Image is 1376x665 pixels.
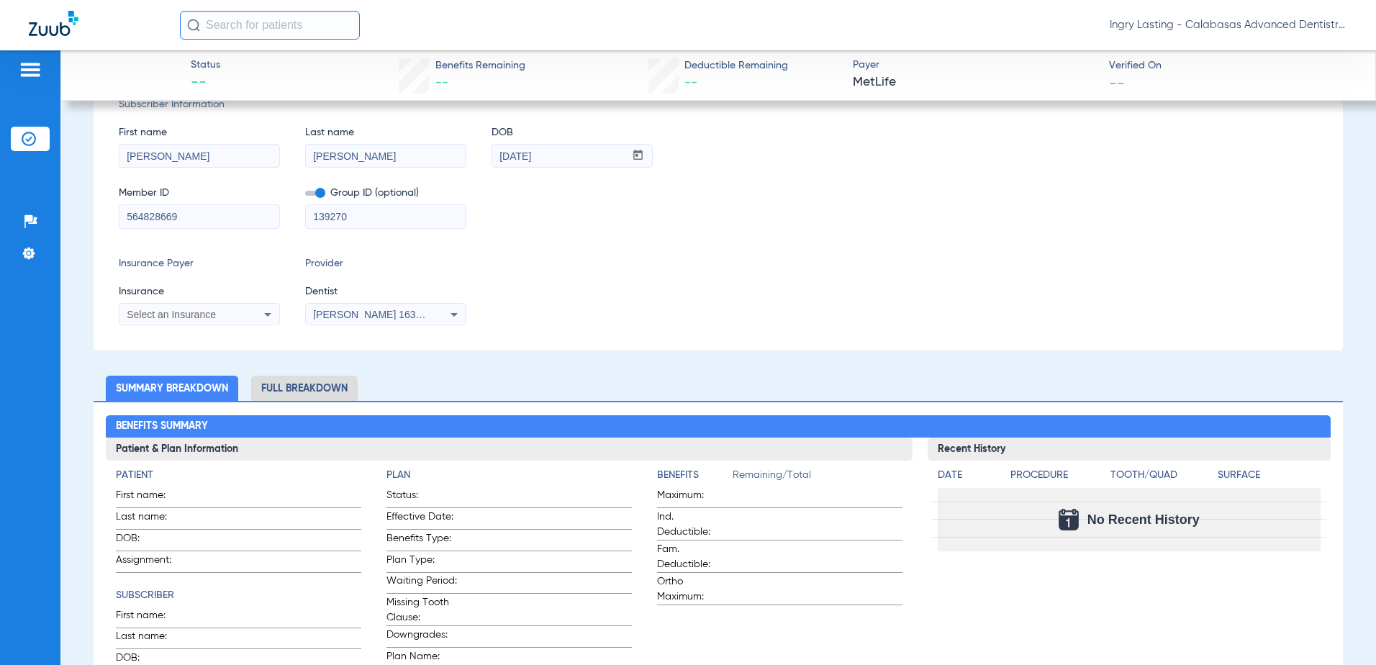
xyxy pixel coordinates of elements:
span: Benefits Remaining [435,58,525,73]
h4: Tooth/Quad [1110,468,1213,483]
li: Full Breakdown [251,376,358,401]
span: Subscriber Information [119,97,1318,112]
span: Member ID [119,186,280,201]
li: Summary Breakdown [106,376,238,401]
h4: Benefits [657,468,733,483]
span: Insurance [119,284,280,299]
span: Payer [853,58,1097,73]
span: Last name: [116,510,186,529]
span: Status [191,58,220,73]
span: Missing Tooth Clause: [386,595,457,625]
app-breakdown-title: Benefits [657,468,733,488]
span: Benefits Type: [386,531,457,551]
span: -- [684,76,697,89]
span: No Recent History [1087,512,1200,527]
span: Last name [305,125,466,140]
span: Select an Insurance [127,309,216,320]
img: Search Icon [187,19,200,32]
app-breakdown-title: Surface [1218,468,1320,488]
span: Ind. Deductible: [657,510,728,540]
span: Effective Date: [386,510,457,529]
iframe: Chat Widget [1304,596,1376,665]
span: -- [1109,75,1125,90]
span: Ingry Lasting - Calabasas Advanced Dentistry [1110,18,1347,32]
span: [PERSON_NAME] 1639402225 [313,309,455,320]
span: -- [435,76,448,89]
span: -- [191,73,220,94]
span: Downgrades: [386,628,457,647]
span: Insurance Payer [119,256,280,271]
h4: Date [938,468,998,483]
span: Plan Type: [386,553,457,572]
span: Dentist [305,284,466,299]
span: First name [119,125,280,140]
input: Search for patients [180,11,360,40]
span: Provider [305,256,466,271]
h4: Subscriber [116,588,361,603]
img: Calendar [1059,509,1079,530]
h4: Plan [386,468,632,483]
span: Verified On [1109,58,1353,73]
app-breakdown-title: Tooth/Quad [1110,468,1213,488]
span: First name: [116,488,186,507]
img: Zuub Logo [29,11,78,36]
span: Waiting Period: [386,574,457,593]
button: Open calendar [624,145,652,168]
h3: Recent History [928,438,1331,461]
span: MetLife [853,73,1097,91]
span: DOB: [116,531,186,551]
span: Assignment: [116,553,186,572]
span: First name: [116,608,186,628]
h4: Procedure [1010,468,1105,483]
app-breakdown-title: Procedure [1010,468,1105,488]
h2: Benefits Summary [106,415,1331,438]
span: Fam. Deductible: [657,542,728,572]
span: DOB [492,125,653,140]
span: Last name: [116,629,186,648]
h3: Patient & Plan Information [106,438,912,461]
span: Group ID (optional) [305,186,466,201]
img: hamburger-icon [19,61,42,78]
app-breakdown-title: Date [938,468,998,488]
h4: Patient [116,468,361,483]
span: Maximum: [657,488,728,507]
span: Status: [386,488,457,507]
span: Deductible Remaining [684,58,788,73]
span: Remaining/Total [733,468,902,488]
h4: Surface [1218,468,1320,483]
span: Ortho Maximum: [657,574,728,605]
